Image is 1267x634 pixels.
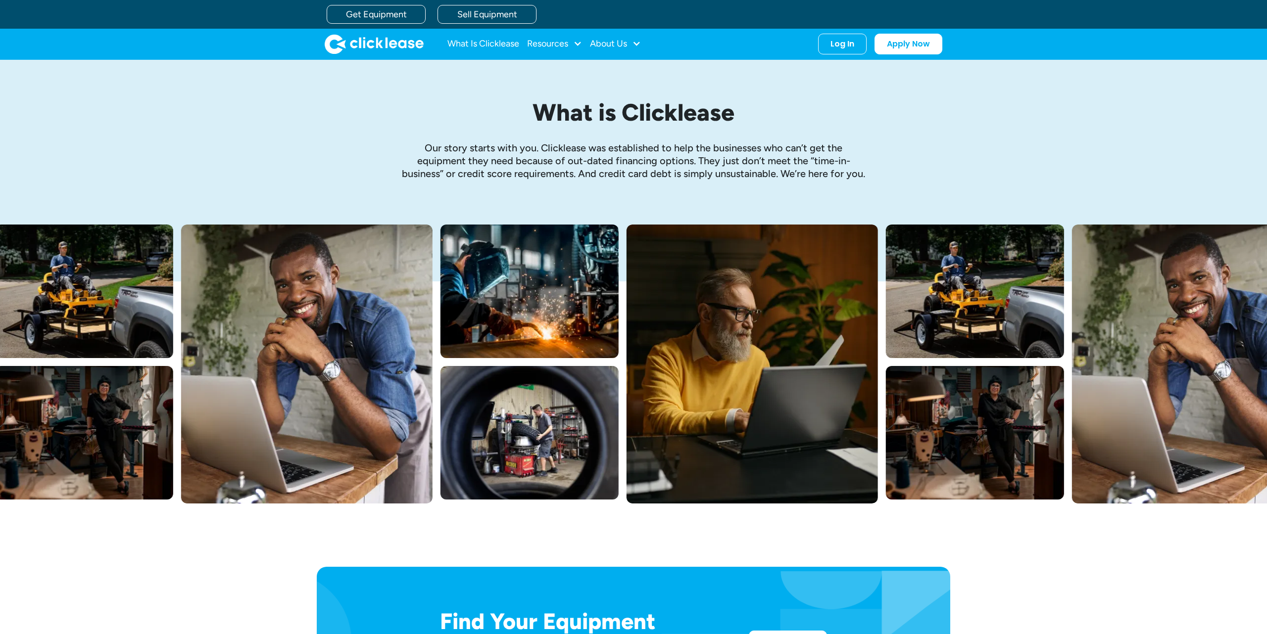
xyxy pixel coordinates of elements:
[447,34,519,54] a: What Is Clicklease
[327,5,426,24] a: Get Equipment
[590,34,641,54] div: About Us
[325,34,424,54] img: Clicklease logo
[886,225,1064,358] img: Man with hat and blue shirt driving a yellow lawn mower onto a trailer
[830,39,854,49] div: Log In
[875,34,942,54] a: Apply Now
[440,366,619,499] img: A man fitting a new tire on a rim
[181,225,433,503] img: A smiling man in a blue shirt and apron leaning over a table with a laptop
[325,34,424,54] a: home
[438,5,536,24] a: Sell Equipment
[627,225,878,503] img: Bearded man in yellow sweter typing on his laptop while sitting at his desk
[886,366,1064,499] img: a woman standing next to a sewing machine
[440,608,717,634] h2: Find Your Equipment
[401,141,866,180] p: Our story starts with you. Clicklease was established to help the businesses who can’t get the eq...
[527,34,582,54] div: Resources
[401,99,866,126] h1: What is Clicklease
[440,225,619,358] img: A welder in a large mask working on a large pipe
